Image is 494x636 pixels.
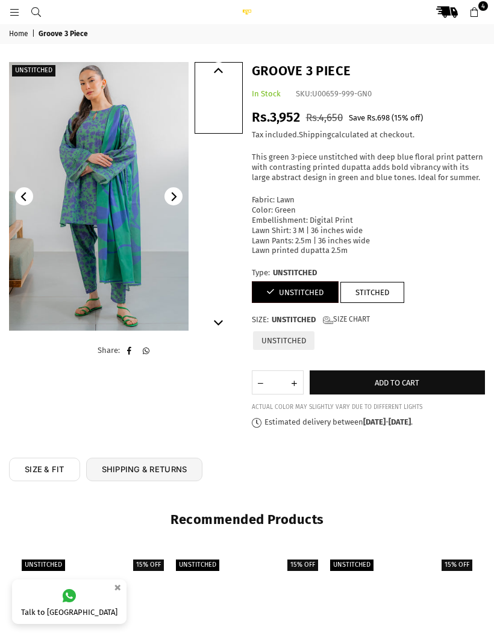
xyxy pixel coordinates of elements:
[306,111,343,124] span: Rs.4,650
[9,30,30,39] a: Home
[4,7,25,16] a: Menu
[363,417,386,426] time: [DATE]
[18,511,476,529] h2: Recommended Products
[210,313,228,331] button: Next
[287,560,318,571] label: 15% off
[252,130,486,140] div: Tax included. calculated at checkout.
[252,404,486,411] div: ACTUAL COLOR MAY SLIGHTLY VARY DUE TO DIFFERENT LIGHTS
[389,417,411,426] time: [DATE]
[25,7,47,16] a: Search
[22,560,65,571] label: Unstitched
[235,9,259,14] img: Ego
[9,62,189,331] img: Groove 3 Piece
[312,90,372,99] span: U00659-999-GN0
[252,110,300,126] span: Rs.3,952
[252,370,304,394] quantity-input: Quantity
[12,579,127,624] a: Talk to [GEOGRAPHIC_DATA]
[39,30,90,39] span: Groove 3 Piece
[252,417,486,428] p: Estimated delivery between - .
[133,560,164,571] label: 15% off
[394,113,402,122] span: 15
[9,458,80,481] a: SIZE & FIT
[12,65,55,76] label: Unstitched
[252,90,281,99] span: In Stock
[330,560,374,571] label: Unstitched
[252,315,486,325] label: Size:
[164,187,183,205] button: Next
[252,62,486,81] h1: Groove 3 Piece
[296,90,372,100] div: SKU:
[299,130,331,140] a: Shipping
[252,268,486,278] label: Type:
[252,330,316,351] label: UNSTITCHED
[110,578,125,597] button: ×
[176,560,219,571] label: UNSTITCHED
[273,268,317,278] span: UNSTITCHED
[252,152,486,183] p: This green 3-piece unstitched with deep blue floral print pattern with contrasting printed dupatt...
[272,315,316,325] span: UNSTITCHED
[349,113,365,122] span: Save
[252,195,486,256] p: Fabric: Lawn Color: Green Embellishment: Digital Print Lawn Shirt: 3 M | 36 inches wide Lawn Pant...
[310,370,486,394] button: Add to cart
[478,1,488,11] span: 4
[367,113,390,122] span: Rs.698
[210,62,228,80] button: Previous
[392,113,423,122] span: ( % off)
[375,378,419,387] span: Add to cart
[15,187,33,205] button: Previous
[86,458,203,481] a: SHIPPING & RETURNS
[32,30,37,39] span: |
[442,560,472,571] label: 15% off
[98,346,120,355] span: Share:
[463,1,485,23] a: 4
[252,281,339,303] a: UNSTITCHED
[323,315,370,325] a: Size Chart
[340,282,404,303] a: STITCHED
